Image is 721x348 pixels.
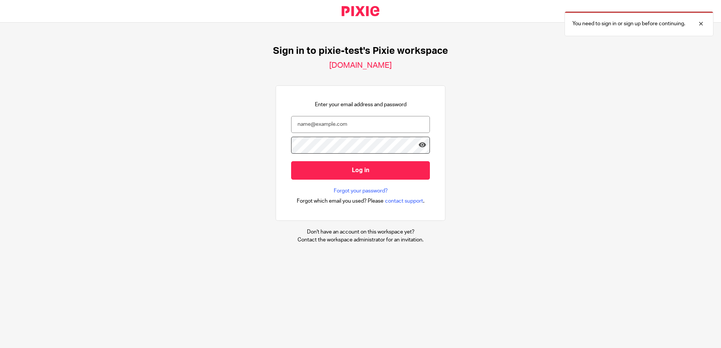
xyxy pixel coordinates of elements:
[385,197,423,205] span: contact support
[291,161,430,180] input: Log in
[297,197,384,205] span: Forgot which email you used? Please
[297,197,425,205] div: .
[329,61,392,70] h2: [DOMAIN_NAME]
[291,116,430,133] input: name@example.com
[572,20,685,27] p: You need to sign in or sign up before continuing.
[298,236,423,244] p: Contact the workspace administrator for an invitation.
[334,187,388,195] a: Forgot your password?
[298,228,423,236] p: Don't have an account on this workspace yet?
[315,101,407,108] p: Enter your email address and password
[273,45,448,57] h1: Sign in to pixie-test's Pixie workspace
